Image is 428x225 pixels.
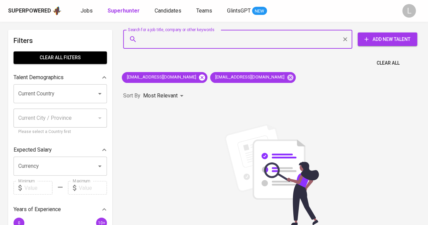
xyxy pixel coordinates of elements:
[14,73,64,82] p: Talent Demographics
[81,7,93,14] span: Jobs
[95,161,105,171] button: Open
[363,35,412,44] span: Add New Talent
[81,7,94,15] a: Jobs
[24,181,52,195] input: Value
[210,72,296,83] div: [EMAIL_ADDRESS][DOMAIN_NAME]
[122,74,200,81] span: [EMAIL_ADDRESS][DOMAIN_NAME]
[123,92,140,100] p: Sort By
[122,72,207,83] div: [EMAIL_ADDRESS][DOMAIN_NAME]
[79,181,107,195] input: Value
[196,7,212,14] span: Teams
[210,74,289,81] span: [EMAIL_ADDRESS][DOMAIN_NAME]
[358,32,417,46] button: Add New Talent
[95,89,105,98] button: Open
[108,7,141,15] a: Superhunter
[14,205,61,213] p: Years of Experience
[8,6,62,16] a: Superpoweredapp logo
[155,7,181,14] span: Candidates
[252,8,267,15] span: NEW
[14,203,107,216] div: Years of Experience
[18,129,102,135] p: Please select a Country first
[14,35,107,46] h6: Filters
[143,90,186,102] div: Most Relevant
[227,7,251,14] span: GlintsGPT
[402,4,416,18] div: L
[52,6,62,16] img: app logo
[14,143,107,157] div: Expected Salary
[19,53,102,62] span: Clear All filters
[14,71,107,84] div: Talent Demographics
[155,7,183,15] a: Candidates
[374,57,402,69] button: Clear All
[143,92,178,100] p: Most Relevant
[14,146,52,154] p: Expected Salary
[14,51,107,64] button: Clear All filters
[8,7,51,15] div: Superpowered
[377,59,400,67] span: Clear All
[196,7,213,15] a: Teams
[108,7,140,14] b: Superhunter
[227,7,267,15] a: GlintsGPT NEW
[340,35,350,44] button: Clear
